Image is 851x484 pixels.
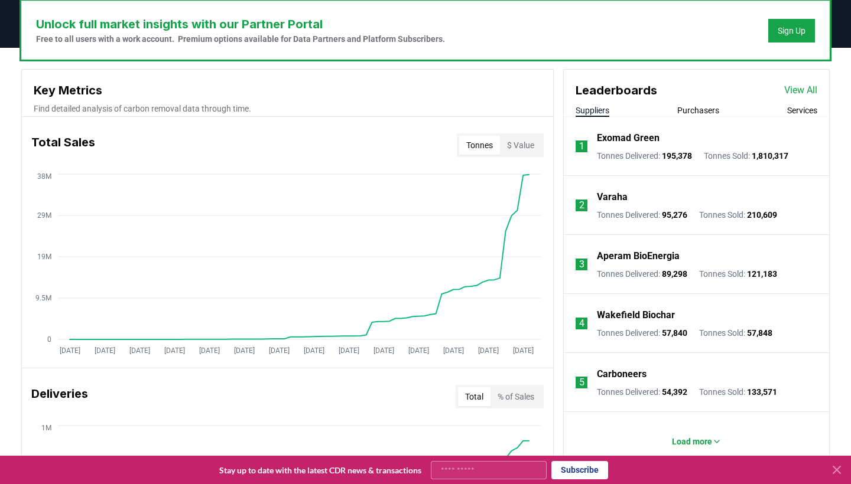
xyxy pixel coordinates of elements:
[662,328,687,338] span: 57,840
[662,151,692,161] span: 195,378
[747,269,777,279] span: 121,183
[60,346,80,355] tspan: [DATE]
[597,190,628,204] a: Varaha
[269,346,290,355] tspan: [DATE]
[597,386,687,398] p: Tonnes Delivered :
[699,209,777,221] p: Tonnes Sold :
[129,346,150,355] tspan: [DATE]
[36,15,445,33] h3: Unlock full market insights with our Partner Portal
[784,83,817,97] a: View All
[576,104,609,116] button: Suppliers
[699,327,772,339] p: Tonnes Sold :
[34,103,541,115] p: Find detailed analysis of carbon removal data through time.
[677,104,719,116] button: Purchasers
[579,375,584,390] p: 5
[768,19,815,42] button: Sign Up
[164,346,185,355] tspan: [DATE]
[35,294,51,302] tspan: 9.5M
[500,136,541,155] button: $ Value
[478,346,499,355] tspan: [DATE]
[41,424,51,432] tspan: 1M
[579,139,584,153] p: 1
[778,25,805,37] a: Sign Up
[458,387,491,406] button: Total
[234,346,255,355] tspan: [DATE]
[199,346,220,355] tspan: [DATE]
[747,328,772,338] span: 57,848
[579,316,584,331] p: 4
[747,387,777,397] span: 133,571
[597,150,692,162] p: Tonnes Delivered :
[34,81,541,99] h3: Key Metrics
[37,211,51,220] tspan: 29M
[662,269,687,279] span: 89,298
[597,131,660,145] a: Exomad Green
[443,346,464,355] tspan: [DATE]
[579,198,584,212] p: 2
[699,386,777,398] p: Tonnes Sold :
[662,387,687,397] span: 54,392
[491,387,541,406] button: % of Sales
[339,346,359,355] tspan: [DATE]
[576,81,657,99] h3: Leaderboards
[47,335,51,344] tspan: 0
[597,249,680,263] a: Aperam BioEnergia
[37,253,51,261] tspan: 19M
[752,151,788,161] span: 1,810,317
[459,136,500,155] button: Tonnes
[704,150,788,162] p: Tonnes Sold :
[304,346,324,355] tspan: [DATE]
[662,430,731,453] button: Load more
[31,133,95,157] h3: Total Sales
[31,385,88,408] h3: Deliveries
[95,346,115,355] tspan: [DATE]
[597,268,687,280] p: Tonnes Delivered :
[579,257,584,272] p: 3
[662,210,687,220] span: 95,276
[597,327,687,339] p: Tonnes Delivered :
[36,33,445,45] p: Free to all users with a work account. Premium options available for Data Partners and Platform S...
[747,210,777,220] span: 210,609
[37,172,51,181] tspan: 38M
[513,346,534,355] tspan: [DATE]
[597,308,675,322] a: Wakefield Biochar
[373,346,394,355] tspan: [DATE]
[699,268,777,280] p: Tonnes Sold :
[787,104,817,116] button: Services
[597,209,687,221] p: Tonnes Delivered :
[408,346,429,355] tspan: [DATE]
[597,367,647,381] a: Carboneers
[672,436,712,447] p: Load more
